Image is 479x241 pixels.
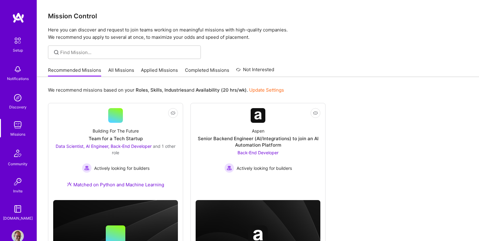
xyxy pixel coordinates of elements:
[10,131,25,137] div: Missions
[236,66,274,77] a: Not Interested
[12,63,24,75] img: bell
[48,26,468,41] p: Here you can discover and request to join teams working on meaningful missions with high-quality ...
[60,49,196,56] input: Find Mission...
[141,67,178,77] a: Applied Missions
[12,119,24,131] img: teamwork
[3,215,33,221] div: [DOMAIN_NAME]
[13,47,23,53] div: Setup
[252,128,264,134] div: Aspen
[94,165,149,171] span: Actively looking for builders
[196,135,320,148] div: Senior Backend Engineer (AI/Integrations) to join an AI Automation Platform
[9,104,27,110] div: Discovery
[93,128,139,134] div: Building For The Future
[13,188,23,194] div: Invite
[237,165,292,171] span: Actively looking for builders
[136,87,148,93] b: Roles
[164,87,186,93] b: Industries
[224,163,234,173] img: Actively looking for builders
[238,150,278,155] span: Back-End Developer
[67,181,164,188] div: Matched on Python and Machine Learning
[48,87,284,93] p: We recommend missions based on your , , and .
[171,111,175,115] i: icon EyeClosed
[53,108,178,195] a: Building For The FutureTeam for a Tech StartupData Scientist, AI Engineer, Back-End Developer and...
[12,203,24,215] img: guide book
[12,176,24,188] img: Invite
[108,67,134,77] a: All Missions
[196,87,247,93] b: Availability (20 hrs/wk)
[48,67,101,77] a: Recommended Missions
[196,108,320,187] a: Company LogoAspenSenior Backend Engineer (AI/Integrations) to join an AI Automation PlatformBack-...
[10,146,25,161] img: Community
[56,144,152,149] span: Data Scientist, AI Engineer, Back-End Developer
[82,163,92,173] img: Actively looking for builders
[249,87,284,93] a: Update Settings
[8,161,28,167] div: Community
[12,12,24,23] img: logo
[185,67,229,77] a: Completed Missions
[11,34,24,47] img: setup
[150,87,162,93] b: Skills
[251,108,265,123] img: Company Logo
[89,135,143,142] div: Team for a Tech Startup
[313,111,318,115] i: icon EyeClosed
[48,12,468,20] h3: Mission Control
[12,92,24,104] img: discovery
[7,75,29,82] div: Notifications
[67,182,72,187] img: Ateam Purple Icon
[53,49,60,56] i: icon SearchGrey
